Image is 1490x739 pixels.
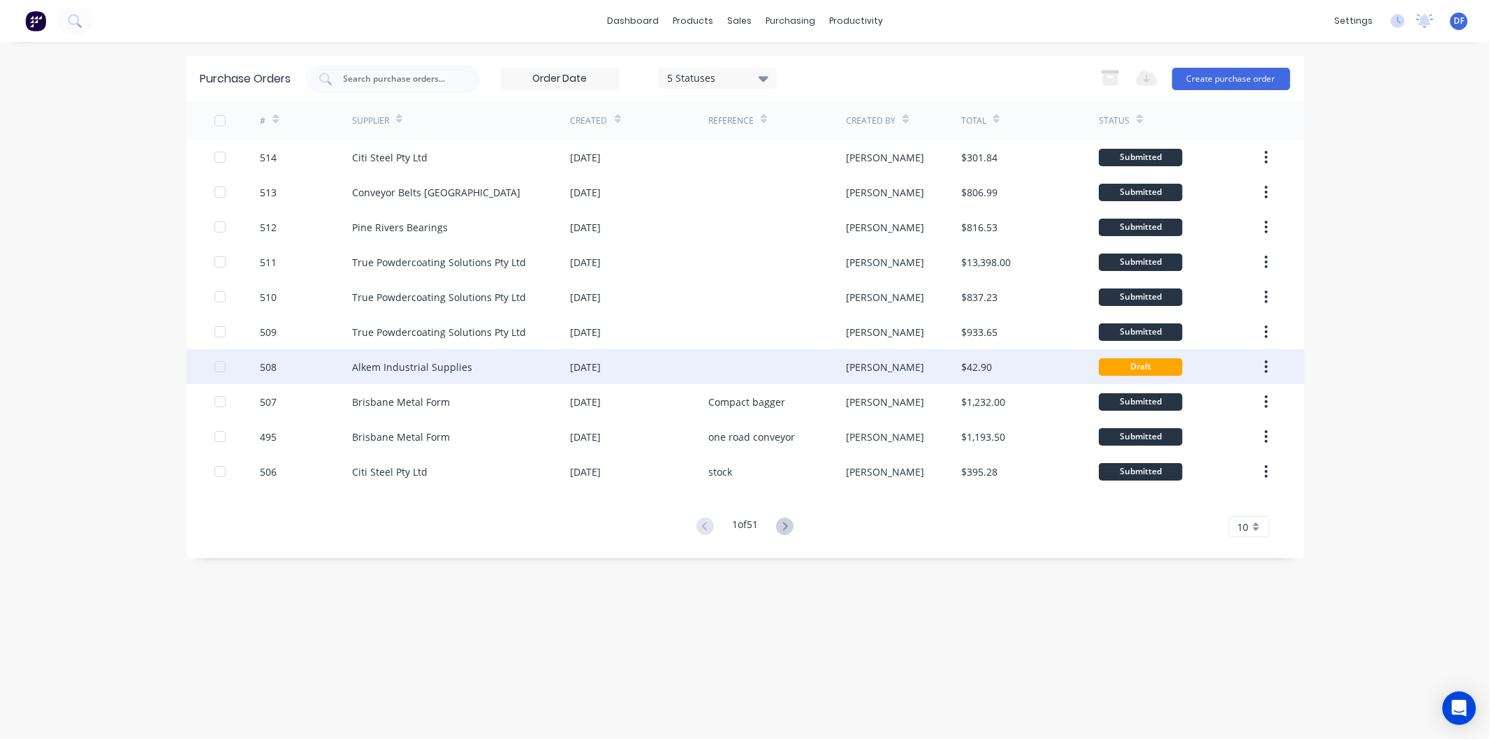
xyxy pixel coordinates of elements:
div: Supplier [352,115,389,127]
div: [PERSON_NAME] [846,464,924,479]
div: Reference [708,115,754,127]
div: 507 [260,395,277,409]
div: # [260,115,265,127]
img: Factory [25,10,46,31]
div: Pine Rivers Bearings [352,220,448,235]
div: [PERSON_NAME] [846,395,924,409]
input: Search purchase orders... [342,72,458,86]
div: Submitted [1099,184,1183,201]
div: one road conveyor [708,430,795,444]
div: [PERSON_NAME] [846,185,924,200]
div: purchasing [759,10,822,31]
div: [DATE] [571,150,601,165]
div: Brisbane Metal Form [352,395,450,409]
div: Citi Steel Pty Ltd [352,464,428,479]
div: [DATE] [571,220,601,235]
div: [DATE] [571,255,601,270]
div: $806.99 [961,185,998,200]
div: $1,193.50 [961,430,1005,444]
div: 495 [260,430,277,444]
div: [DATE] [571,185,601,200]
div: [PERSON_NAME] [846,150,924,165]
a: dashboard [600,10,666,31]
div: Submitted [1099,428,1183,446]
div: 512 [260,220,277,235]
div: Brisbane Metal Form [352,430,450,444]
div: Draft [1099,358,1183,376]
div: Compact bagger [708,395,785,409]
div: [DATE] [571,464,601,479]
div: productivity [822,10,890,31]
div: Open Intercom Messenger [1442,692,1476,725]
div: True Powdercoating Solutions Pty Ltd [352,255,526,270]
div: $933.65 [961,325,998,339]
div: $42.90 [961,360,992,374]
div: Submitted [1099,463,1183,481]
div: [PERSON_NAME] [846,255,924,270]
div: settings [1327,10,1380,31]
div: Purchase Orders [200,71,291,87]
div: sales [720,10,759,31]
div: [DATE] [571,325,601,339]
div: 1 of 51 [732,517,758,537]
div: 509 [260,325,277,339]
div: Submitted [1099,393,1183,411]
span: DF [1454,15,1464,27]
div: Alkem Industrial Supplies [352,360,472,374]
div: Submitted [1099,254,1183,271]
div: [PERSON_NAME] [846,290,924,305]
div: 5 Statuses [667,71,767,85]
div: Status [1099,115,1130,127]
div: $1,232.00 [961,395,1005,409]
input: Order Date [502,68,619,89]
div: 508 [260,360,277,374]
div: Total [961,115,986,127]
div: $837.23 [961,290,998,305]
div: $816.53 [961,220,998,235]
div: 510 [260,290,277,305]
div: 514 [260,150,277,165]
div: products [666,10,720,31]
div: [DATE] [571,360,601,374]
div: Conveyor Belts [GEOGRAPHIC_DATA] [352,185,520,200]
div: stock [708,464,732,479]
div: 511 [260,255,277,270]
div: True Powdercoating Solutions Pty Ltd [352,325,526,339]
div: Submitted [1099,219,1183,236]
div: $13,398.00 [961,255,1011,270]
div: [PERSON_NAME] [846,430,924,444]
div: [PERSON_NAME] [846,360,924,374]
div: Submitted [1099,288,1183,306]
div: [DATE] [571,290,601,305]
div: Submitted [1099,149,1183,166]
div: [PERSON_NAME] [846,325,924,339]
div: $301.84 [961,150,998,165]
div: [PERSON_NAME] [846,220,924,235]
div: True Powdercoating Solutions Pty Ltd [352,290,526,305]
div: Created [571,115,608,127]
button: Create purchase order [1172,68,1290,90]
div: [DATE] [571,395,601,409]
div: 513 [260,185,277,200]
div: 506 [260,464,277,479]
div: [DATE] [571,430,601,444]
div: Submitted [1099,323,1183,341]
div: Citi Steel Pty Ltd [352,150,428,165]
span: 10 [1238,520,1249,534]
div: $395.28 [961,464,998,479]
div: Created By [846,115,896,127]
